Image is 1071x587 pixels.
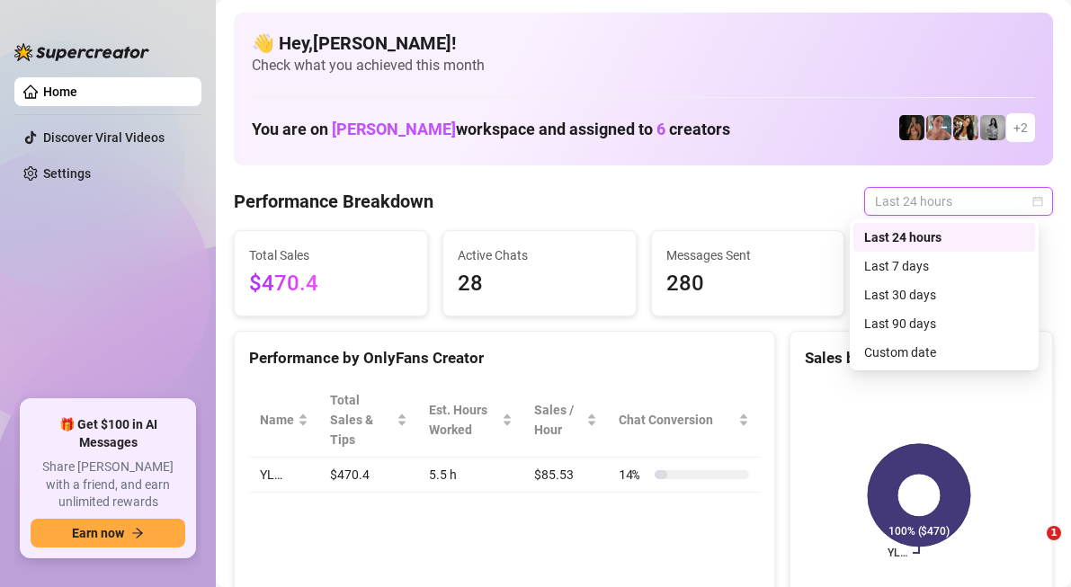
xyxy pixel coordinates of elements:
div: Last 7 days [864,256,1024,276]
a: Settings [43,166,91,181]
div: Last 30 days [864,285,1024,305]
span: Earn now [72,526,124,540]
td: 5.5 h [418,458,523,493]
img: AD [953,115,978,140]
th: Name [249,383,319,458]
span: Check what you achieved this month [252,56,1035,76]
td: YL… [249,458,319,493]
td: $85.53 [523,458,608,493]
span: arrow-right [131,527,144,539]
div: Custom date [864,342,1024,362]
div: Performance by OnlyFans Creator [249,346,760,370]
div: Last 90 days [853,309,1035,338]
span: 1 [1047,526,1061,540]
span: Active Chats [458,245,621,265]
span: Messages Sent [666,245,830,265]
img: A [980,115,1005,140]
span: [PERSON_NAME] [332,120,456,138]
div: Last 24 hours [853,223,1035,252]
div: Last 7 days [853,252,1035,280]
span: 14 % [619,465,647,485]
h4: 👋 Hey, [PERSON_NAME] ! [252,31,1035,56]
span: 6 [656,120,665,138]
h1: You are on workspace and assigned to creators [252,120,730,139]
a: Discover Viral Videos [43,130,165,145]
div: Est. Hours Worked [429,400,498,440]
img: D [899,115,924,140]
h4: Performance Breakdown [234,189,433,214]
span: Share [PERSON_NAME] with a friend, and earn unlimited rewards [31,458,185,511]
span: 🎁 Get $100 in AI Messages [31,416,185,451]
span: 28 [458,267,621,301]
img: YL [926,115,951,140]
iframe: Intercom live chat [1010,526,1053,569]
span: Total Sales [249,245,413,265]
div: Sales by OnlyFans Creator [805,346,1038,370]
a: Home [43,84,77,99]
span: calendar [1032,196,1043,207]
div: Last 90 days [864,314,1024,334]
span: Name [260,410,294,430]
div: Custom date [853,338,1035,367]
th: Sales / Hour [523,383,608,458]
span: $470.4 [249,267,413,301]
div: Last 30 days [853,280,1035,309]
text: YL… [888,547,907,559]
td: $470.4 [319,458,418,493]
span: 280 [666,267,830,301]
th: Total Sales & Tips [319,383,418,458]
img: logo-BBDzfeDw.svg [14,43,149,61]
div: Last 24 hours [864,227,1024,247]
span: Last 24 hours [875,188,1042,215]
th: Chat Conversion [608,383,760,458]
span: + 2 [1013,118,1028,138]
span: Total Sales & Tips [330,390,393,449]
button: Earn nowarrow-right [31,519,185,547]
span: Sales / Hour [534,400,583,440]
span: Chat Conversion [619,410,735,430]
